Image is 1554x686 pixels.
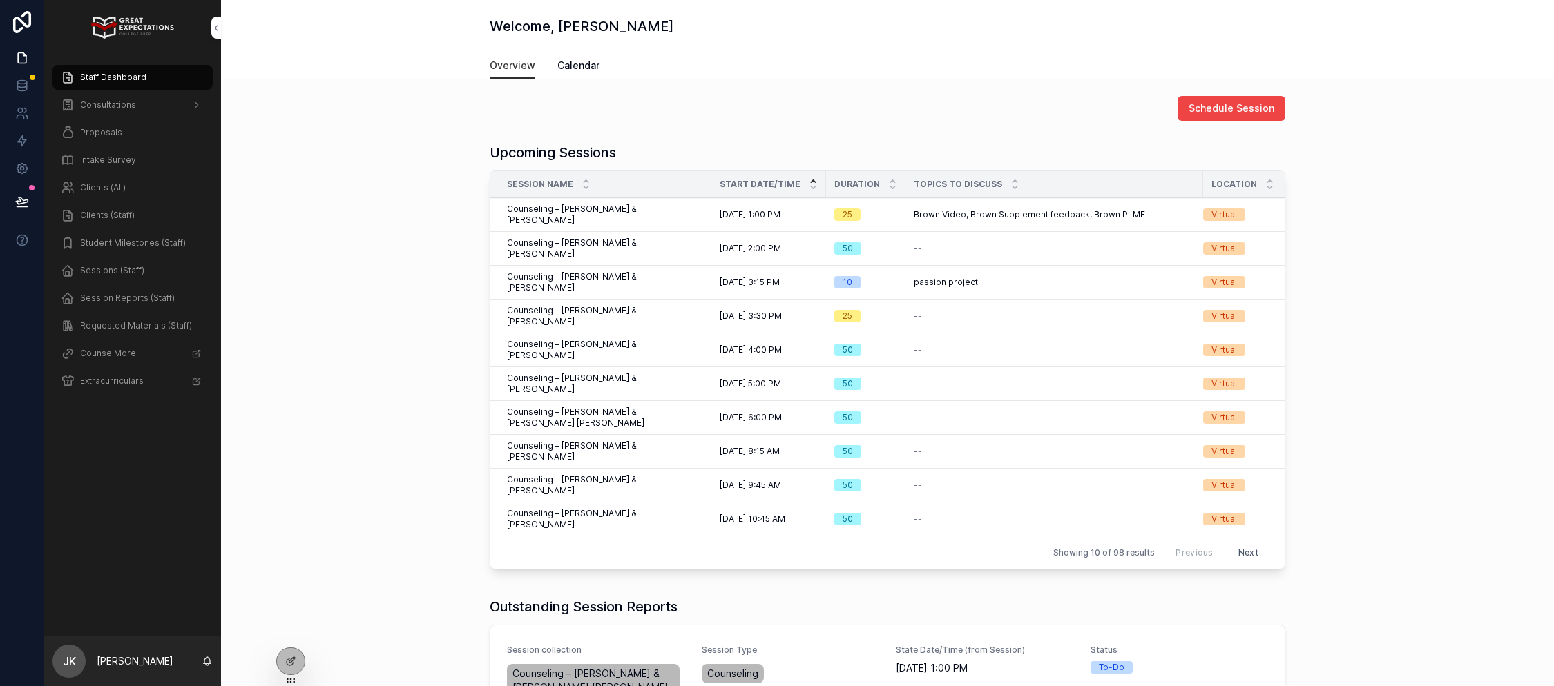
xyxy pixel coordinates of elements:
a: Student Milestones (Staff) [52,231,213,255]
span: [DATE] 2:00 PM [720,243,781,254]
span: [DATE] 4:00 PM [720,344,782,355]
a: Proposals [52,120,213,145]
a: Intake Survey [52,148,213,173]
span: [DATE] 10:45 AM [720,513,785,525]
span: Session Name [507,179,573,190]
span: CounselMore [80,348,136,359]
div: 50 [843,513,853,525]
a: Overview [490,53,535,79]
h1: Upcoming Sessions [490,143,616,162]
div: Virtual [1211,208,1237,221]
span: Showing 10 of 98 results [1053,547,1155,558]
div: 10 [843,276,852,288]
span: Session Reports (Staff) [80,293,175,304]
a: Clients (All) [52,175,213,200]
span: Counseling – [PERSON_NAME] & [PERSON_NAME] [507,204,703,226]
span: [DATE] 8:15 AM [720,446,780,457]
span: [DATE] 9:45 AM [720,480,781,491]
h1: Welcome, [PERSON_NAME] [490,17,673,36]
span: Session collection [507,645,685,656]
span: Brown Video, Brown Supplement feedback, Brown PLME [914,209,1145,220]
span: [DATE] 3:30 PM [720,311,782,322]
span: [DATE] 3:15 PM [720,277,780,288]
span: -- [914,378,922,389]
a: CounselMore [52,341,213,366]
span: Duration [834,179,880,190]
div: 50 [843,344,853,356]
span: Counseling – [PERSON_NAME] & [PERSON_NAME] [507,305,703,327]
span: Proposals [80,127,122,138]
span: -- [914,412,922,423]
span: -- [914,311,922,322]
span: -- [914,446,922,457]
a: Requested Materials (Staff) [52,313,213,338]
button: Next [1229,542,1268,563]
div: Virtual [1211,310,1237,322]
div: scrollable content [44,55,221,411]
div: 25 [843,208,852,221]
span: Schedule Session [1189,101,1274,115]
a: Sessions (Staff) [52,258,213,283]
span: [DATE] 1:00 PM [720,209,780,220]
span: Clients (All) [80,182,126,193]
span: State Date/Time (from Session) [896,645,1074,656]
p: [PERSON_NAME] [97,654,173,668]
span: Requested Materials (Staff) [80,320,192,331]
a: Consultations [52,92,213,117]
a: Session Reports (Staff) [52,286,213,311]
div: 50 [843,242,853,255]
span: Intake Survey [80,155,136,166]
span: Start Date/Time [720,179,800,190]
div: 25 [843,310,852,322]
span: Student Milestones (Staff) [80,237,186,248]
span: Location [1211,179,1257,190]
span: Counseling – [PERSON_NAME] & [PERSON_NAME] [507,373,703,395]
span: -- [914,513,922,525]
div: Virtual [1211,445,1237,458]
span: Status [1091,645,1269,656]
img: App logo [91,17,173,39]
span: Consultations [80,99,136,110]
div: Virtual [1211,479,1237,491]
div: Virtual [1211,513,1237,525]
span: [DATE] 1:00 PM [896,661,1074,675]
span: Sessions (Staff) [80,265,144,276]
a: Staff Dashboard [52,65,213,90]
span: Topics to discuss [914,179,1002,190]
span: -- [914,243,922,254]
span: Counseling – [PERSON_NAME] & [PERSON_NAME] [507,271,703,293]
a: Calendar [557,53,599,81]
span: [DATE] 5:00 PM [720,378,781,389]
span: Counseling – [PERSON_NAME] & [PERSON_NAME] [507,508,703,530]
div: Virtual [1211,242,1237,255]
span: Counseling – [PERSON_NAME] & [PERSON_NAME] [507,474,703,496]
div: Virtual [1211,378,1237,390]
span: Calendar [557,59,599,72]
div: Virtual [1211,411,1237,424]
div: Virtual [1211,344,1237,356]
span: [DATE] 6:00 PM [720,412,782,423]
span: Counseling – [PERSON_NAME] & [PERSON_NAME] [507,237,703,259]
div: 50 [843,411,853,424]
button: Schedule Session [1178,96,1285,121]
span: -- [914,480,922,491]
span: Clients (Staff) [80,210,135,221]
span: Session Type [702,645,880,656]
a: Extracurriculars [52,369,213,393]
div: 50 [843,479,853,491]
div: 50 [843,445,853,458]
span: Overview [490,59,535,72]
div: To-Do [1099,661,1124,674]
span: -- [914,344,922,355]
span: Counseling – [PERSON_NAME] & [PERSON_NAME] [507,440,703,462]
span: Extracurriculars [80,375,144,386]
div: 50 [843,378,853,390]
span: Staff Dashboard [80,72,146,83]
a: Clients (Staff) [52,203,213,228]
span: Counseling – [PERSON_NAME] & [PERSON_NAME] [PERSON_NAME] [507,406,703,429]
div: Virtual [1211,276,1237,288]
span: JK [63,653,76,669]
span: Counseling [707,667,758,680]
h1: Outstanding Session Reports [490,597,678,616]
span: Counseling – [PERSON_NAME] & [PERSON_NAME] [507,339,703,361]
